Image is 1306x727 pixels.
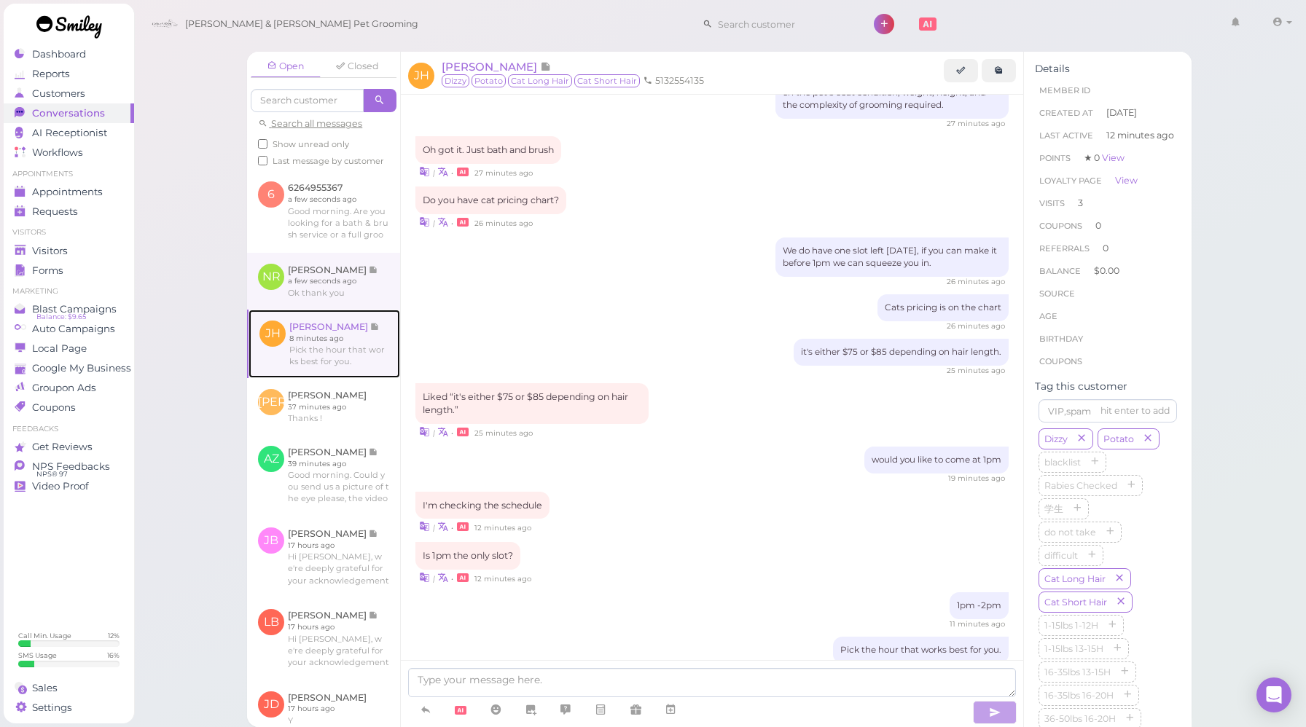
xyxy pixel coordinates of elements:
[1039,399,1177,423] input: VIP,spam
[1094,265,1119,276] span: $0.00
[442,60,540,74] span: [PERSON_NAME]
[415,214,1009,229] div: •
[474,168,533,178] span: 09/06/2025 09:14am
[273,139,349,149] span: Show unread only
[185,4,418,44] span: [PERSON_NAME] & [PERSON_NAME] Pet Grooming
[4,182,134,202] a: Appointments
[1041,480,1120,491] span: Rabies Checked
[4,64,134,84] a: Reports
[508,74,572,87] span: Cat Long Hair
[4,241,134,261] a: Visitors
[775,237,1009,277] div: We do have one slot left [DATE], if you can make it before 1pm we can squeeze you in.
[4,398,134,417] a: Coupons
[415,164,1009,179] div: •
[32,264,63,277] span: Forms
[1039,130,1093,141] span: Last Active
[1035,192,1181,215] li: 3
[415,383,649,424] div: Liked “it's either $75 or $85 depending on hair length.”
[474,523,531,533] span: 09/06/2025 09:29am
[1100,404,1170,417] div: hit enter to add
[415,492,550,519] div: I'm checking the schedule
[32,702,72,714] span: Settings
[415,424,1009,439] div: •
[1039,176,1102,186] span: Loyalty page
[433,523,435,533] i: |
[4,84,134,103] a: Customers
[4,299,134,319] a: Blast Campaigns Balance: $9.65
[794,339,1009,366] div: it's either $75 or $85 depending on hair length.
[1084,152,1125,163] span: ★ 0
[32,127,107,139] span: AI Receptionist
[4,169,134,179] li: Appointments
[947,321,1005,331] span: 09/06/2025 09:16am
[32,323,115,335] span: Auto Campaigns
[1041,667,1114,677] span: 16-35lbs 13-15H
[32,303,117,315] span: Blast Campaigns
[1039,266,1083,276] span: Balance
[415,519,1009,534] div: •
[4,202,134,221] a: Requests
[474,219,533,228] span: 09/06/2025 09:15am
[4,123,134,143] a: AI Receptionist
[18,651,57,660] div: SMS Usage
[713,12,854,36] input: Search customer
[433,428,435,438] i: |
[258,139,267,149] input: Show unread only
[950,592,1009,619] div: 1pm -2pm
[1039,311,1057,321] span: age
[640,74,708,87] li: 5132554135
[32,245,68,257] span: Visitors
[107,651,120,660] div: 16 %
[415,542,520,570] div: Is 1pm the only slot?
[4,476,134,496] a: Video Proof
[540,60,551,74] span: Note
[4,424,134,434] li: Feedbacks
[1041,503,1066,514] span: 学生
[1102,152,1125,163] a: View
[4,261,134,280] a: Forms
[442,74,469,87] span: Dizzy
[415,570,1009,585] div: •
[32,382,96,394] span: Groupon Ads
[1039,221,1082,231] span: Coupons
[32,107,105,119] span: Conversations
[1041,527,1099,538] span: do not take
[574,74,640,87] span: Cat Short Hair
[1041,597,1110,608] span: Cat Short Hair
[32,441,93,453] span: Get Reviews
[32,68,70,80] span: Reports
[950,619,1005,629] span: 09/06/2025 09:31am
[32,682,58,694] span: Sales
[1041,433,1071,444] span: Dizzy
[36,311,86,323] span: Balance: $9.65
[32,186,103,198] span: Appointments
[258,156,267,165] input: Last message by customer
[4,678,134,698] a: Sales
[415,136,561,164] div: Oh got it. Just bath and brush
[1039,85,1090,95] span: Member ID
[1041,713,1119,724] span: 36-50lbs 16-20H
[1039,198,1065,208] span: Visits
[442,60,551,74] a: [PERSON_NAME]
[4,457,134,476] a: NPS Feedbacks NPS® 97
[4,339,134,358] a: Local Page
[1035,214,1181,237] li: 0
[32,87,85,100] span: Customers
[1041,620,1101,631] span: 1-15lbs 1-12H
[1039,356,1082,366] span: Coupons
[1039,243,1090,254] span: Referrals
[1106,106,1137,119] span: [DATE]
[32,205,78,218] span: Requests
[947,277,1005,286] span: 09/06/2025 09:15am
[4,437,134,457] a: Get Reviews
[864,447,1009,473] div: would you like to come at 1pm
[1035,63,1181,75] div: Details
[36,468,68,480] span: NPS® 97
[322,55,392,77] a: Closed
[433,574,435,583] i: |
[4,698,134,718] a: Settings
[4,358,134,378] a: Google My Business
[4,378,134,398] a: Groupon Ads
[1041,457,1084,468] span: blacklist
[273,156,384,166] span: Last message by customer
